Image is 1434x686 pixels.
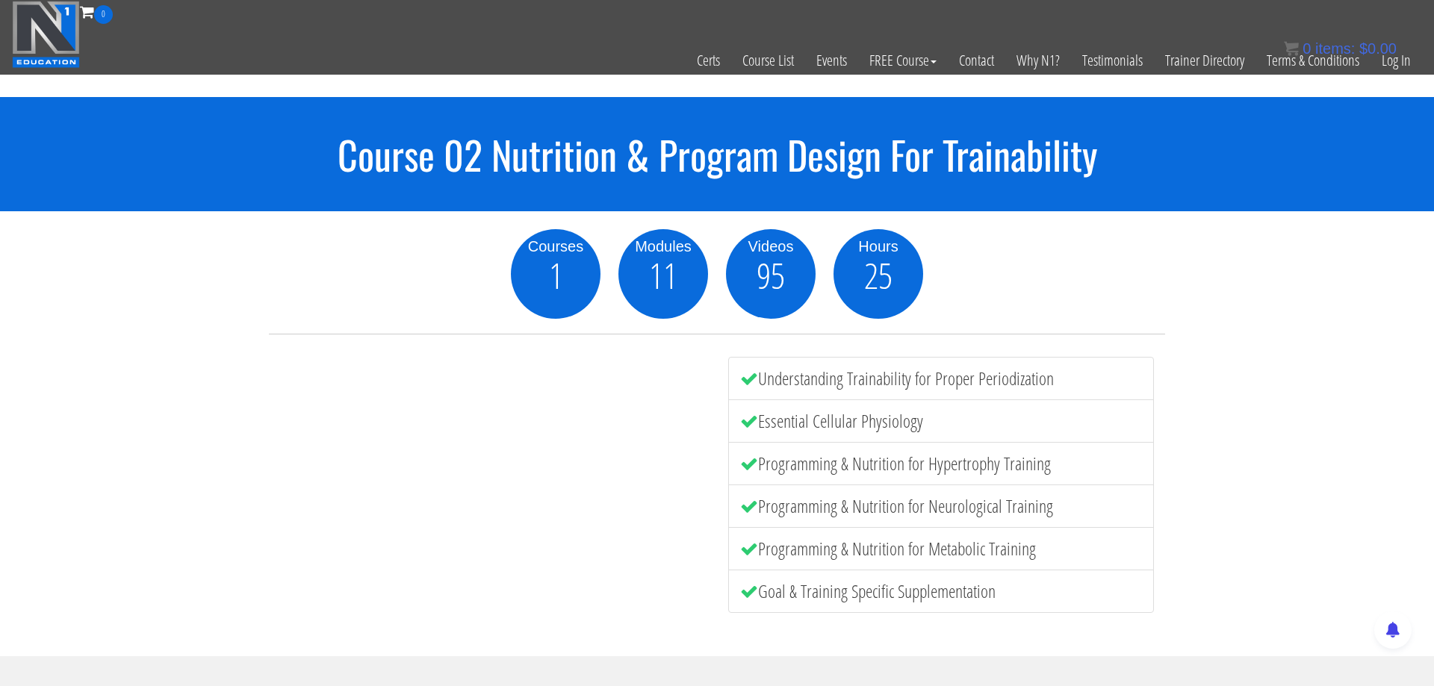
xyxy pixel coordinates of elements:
a: FREE Course [858,24,948,97]
bdi: 0.00 [1359,40,1397,57]
a: Testimonials [1071,24,1154,97]
a: Why N1? [1005,24,1071,97]
li: Programming & Nutrition for Hypertrophy Training [728,442,1154,485]
a: 0 items: $0.00 [1284,40,1397,57]
span: 95 [757,258,785,293]
li: Programming & Nutrition for Neurological Training [728,484,1154,528]
li: Understanding Trainability for Proper Periodization [728,357,1154,400]
span: 0 [1303,40,1311,57]
span: $ [1359,40,1368,57]
a: 0 [80,1,113,22]
li: Essential Cellular Physiology [728,399,1154,443]
span: 1 [549,258,563,293]
img: n1-education [12,1,80,68]
a: Contact [948,24,1005,97]
span: 25 [864,258,893,293]
div: Hours [834,235,923,258]
li: Programming & Nutrition for Metabolic Training [728,527,1154,570]
li: Goal & Training Specific Supplementation [728,570,1154,613]
span: items: [1315,40,1355,57]
a: Events [805,24,858,97]
a: Course List [731,24,805,97]
span: 0 [94,5,113,24]
a: Log In [1371,24,1422,97]
a: Trainer Directory [1154,24,1255,97]
a: Certs [686,24,731,97]
span: 11 [649,258,677,293]
a: Terms & Conditions [1255,24,1371,97]
div: Modules [618,235,708,258]
div: Videos [726,235,816,258]
div: Courses [511,235,600,258]
img: icon11.png [1284,41,1299,56]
